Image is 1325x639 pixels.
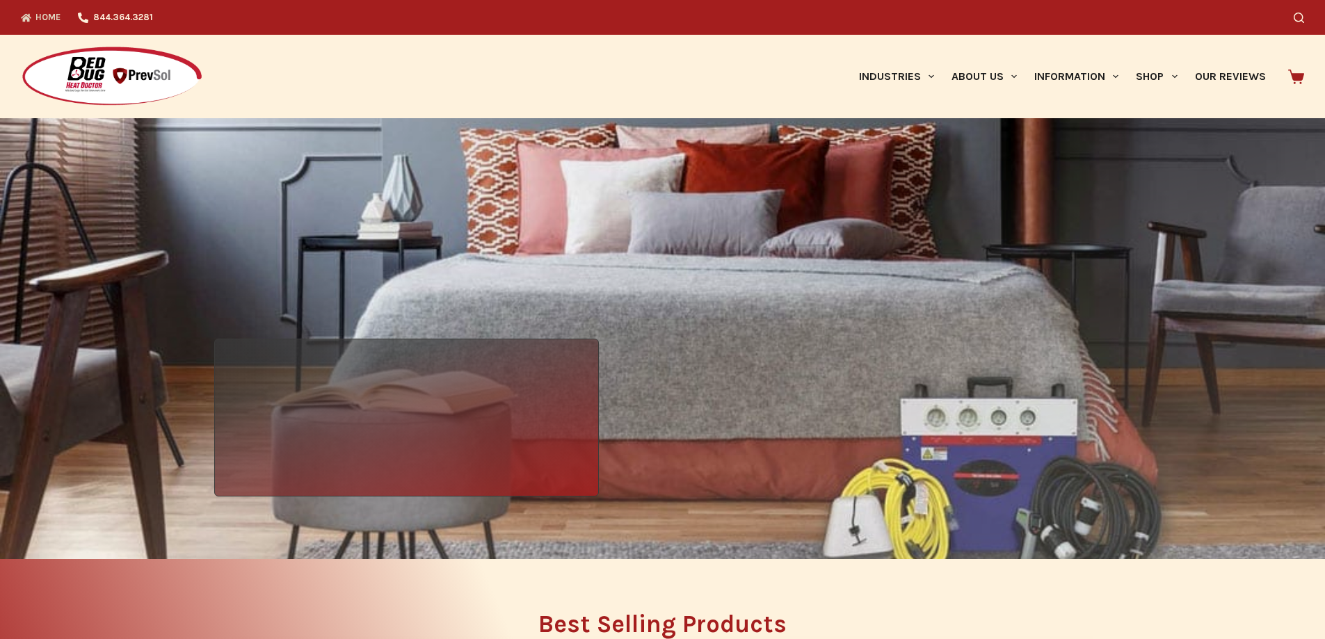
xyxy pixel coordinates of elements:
[850,35,1274,118] nav: Primary
[21,46,203,108] img: Prevsol/Bed Bug Heat Doctor
[1186,35,1274,118] a: Our Reviews
[214,612,1111,636] h2: Best Selling Products
[1127,35,1186,118] a: Shop
[1294,13,1304,23] button: Search
[1026,35,1127,118] a: Information
[850,35,942,118] a: Industries
[942,35,1025,118] a: About Us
